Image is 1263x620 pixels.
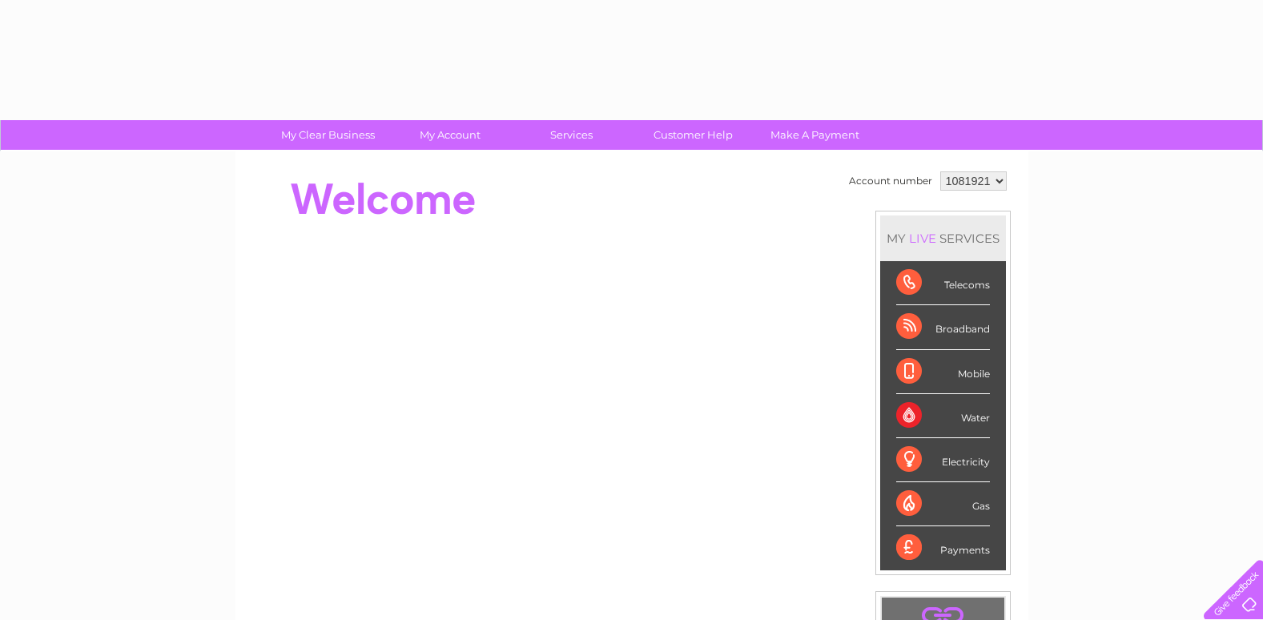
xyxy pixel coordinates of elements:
a: Customer Help [627,120,759,150]
div: Water [896,394,990,438]
div: Gas [896,482,990,526]
div: Payments [896,526,990,570]
div: Mobile [896,350,990,394]
div: Broadband [896,305,990,349]
a: Services [505,120,638,150]
div: Telecoms [896,261,990,305]
a: My Clear Business [262,120,394,150]
div: Electricity [896,438,990,482]
a: Make A Payment [749,120,881,150]
div: MY SERVICES [880,215,1006,261]
a: My Account [384,120,516,150]
div: LIVE [906,231,939,246]
td: Account number [845,167,936,195]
